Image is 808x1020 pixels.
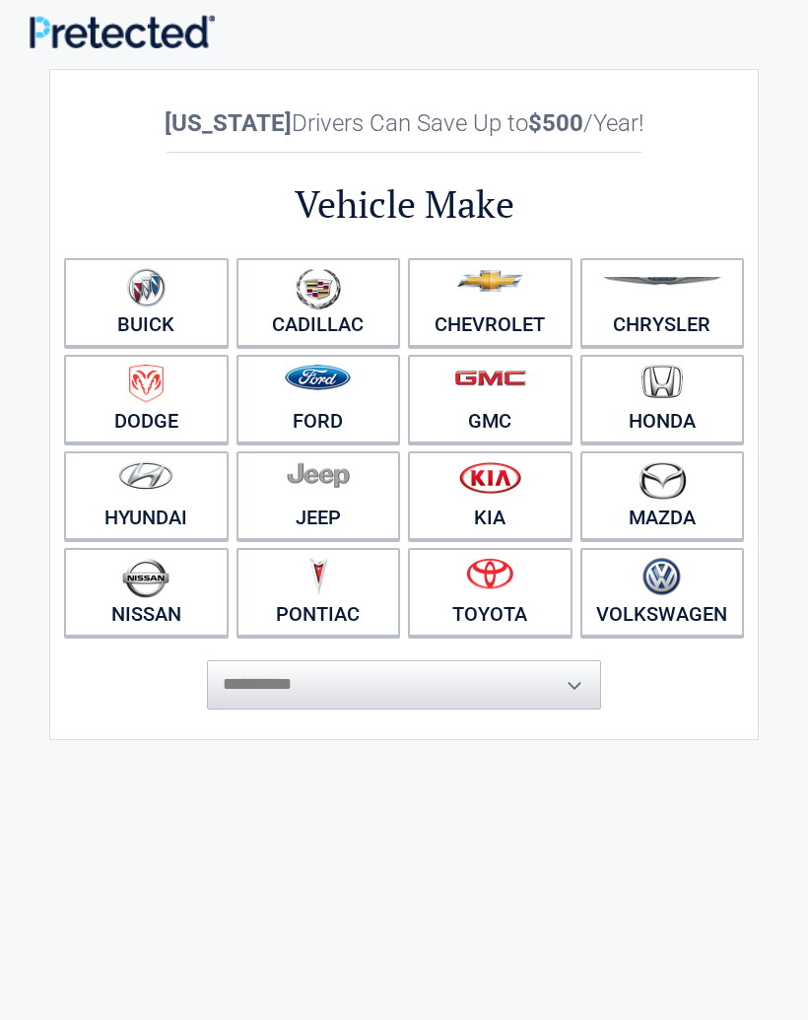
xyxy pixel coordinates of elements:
[118,461,173,490] img: hyundai
[580,355,745,443] a: Honda
[60,179,748,230] h2: Vehicle Make
[454,370,526,386] img: gmc
[638,461,687,500] img: mazda
[642,558,681,596] img: volkswagen
[457,270,523,292] img: chevrolet
[30,15,215,48] img: Main Logo
[165,109,292,137] b: [US_STATE]
[285,365,351,390] img: ford
[287,461,350,489] img: jeep
[64,258,229,347] a: Buick
[236,451,401,540] a: Jeep
[308,558,328,595] img: pontiac
[60,109,748,137] h2: Drivers Can Save Up to /Year
[64,548,229,637] a: Nissan
[580,258,745,347] a: Chrysler
[296,268,341,309] img: cadillac
[528,109,583,137] b: $500
[122,558,169,598] img: nissan
[408,548,572,637] a: Toyota
[64,355,229,443] a: Dodge
[129,365,164,403] img: dodge
[236,548,401,637] a: Pontiac
[641,365,683,399] img: honda
[236,355,401,443] a: Ford
[408,355,572,443] a: GMC
[64,451,229,540] a: Hyundai
[580,451,745,540] a: Mazda
[459,461,521,494] img: kia
[127,268,166,307] img: buick
[466,558,513,589] img: toyota
[408,451,572,540] a: Kia
[602,277,722,286] img: chrysler
[580,548,745,637] a: Volkswagen
[408,258,572,347] a: Chevrolet
[236,258,401,347] a: Cadillac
